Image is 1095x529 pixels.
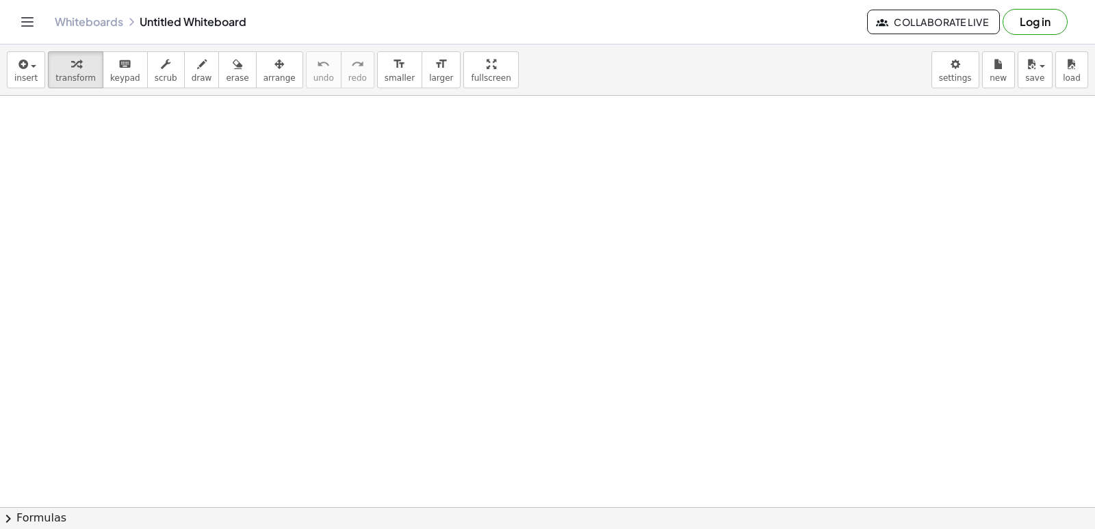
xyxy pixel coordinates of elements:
span: arrange [263,73,296,83]
button: save [1018,51,1053,88]
span: keypad [110,73,140,83]
button: format_sizesmaller [377,51,422,88]
button: arrange [256,51,303,88]
button: load [1055,51,1088,88]
button: scrub [147,51,185,88]
button: draw [184,51,220,88]
button: Toggle navigation [16,11,38,33]
i: format_size [435,56,448,73]
span: transform [55,73,96,83]
button: redoredo [341,51,374,88]
span: redo [348,73,367,83]
i: redo [351,56,364,73]
button: Log in [1003,9,1068,35]
span: draw [192,73,212,83]
span: erase [226,73,248,83]
span: larger [429,73,453,83]
span: Collaborate Live [879,16,988,28]
span: smaller [385,73,415,83]
span: scrub [155,73,177,83]
button: fullscreen [463,51,518,88]
i: undo [317,56,330,73]
i: format_size [393,56,406,73]
i: keyboard [118,56,131,73]
button: transform [48,51,103,88]
button: undoundo [306,51,342,88]
button: Collaborate Live [867,10,1000,34]
span: load [1063,73,1081,83]
span: undo [313,73,334,83]
span: fullscreen [471,73,511,83]
button: settings [931,51,979,88]
span: save [1025,73,1044,83]
button: format_sizelarger [422,51,461,88]
span: insert [14,73,38,83]
button: new [982,51,1015,88]
button: erase [218,51,256,88]
a: Whiteboards [55,15,123,29]
button: keyboardkeypad [103,51,148,88]
span: new [990,73,1007,83]
button: insert [7,51,45,88]
span: settings [939,73,972,83]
